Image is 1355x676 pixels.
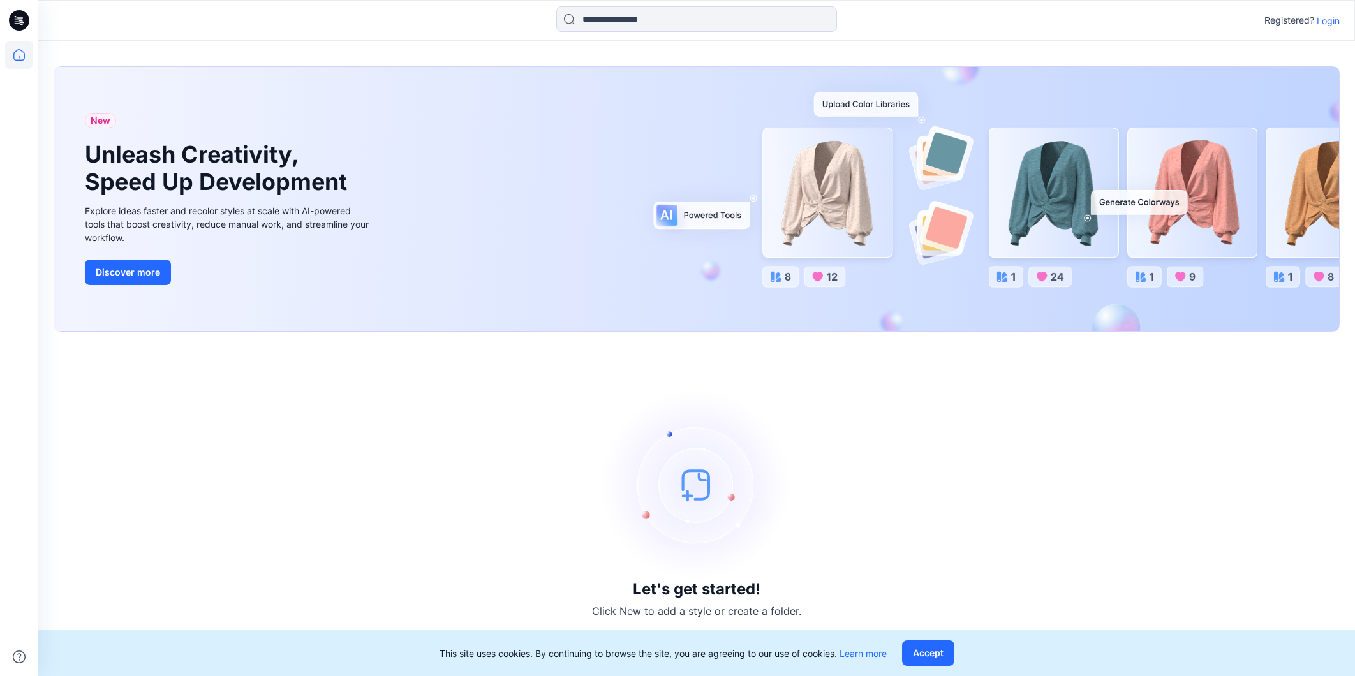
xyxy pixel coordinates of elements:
[633,580,760,598] h3: Let's get started!
[440,647,887,660] p: This site uses cookies. By continuing to browse the site, you are agreeing to our use of cookies.
[601,389,792,580] img: empty-state-image.svg
[592,603,801,619] p: Click New to add a style or create a folder.
[85,260,171,285] button: Discover more
[85,141,353,196] h1: Unleash Creativity, Speed Up Development
[1264,13,1314,28] p: Registered?
[85,260,372,285] a: Discover more
[91,113,110,128] span: New
[840,648,887,659] a: Learn more
[85,204,372,244] div: Explore ideas faster and recolor styles at scale with AI-powered tools that boost creativity, red...
[1317,14,1340,27] p: Login
[902,640,954,666] button: Accept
